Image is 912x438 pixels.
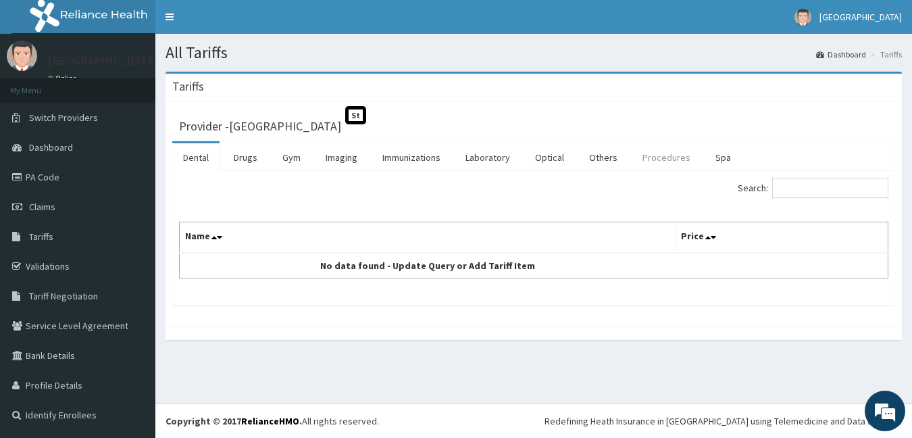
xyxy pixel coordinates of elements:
[29,230,53,243] span: Tariffs
[179,120,341,132] h3: Provider - [GEOGRAPHIC_DATA]
[223,143,268,172] a: Drugs
[772,178,888,198] input: Search:
[180,253,676,278] td: No data found - Update Query or Add Tariff Item
[794,9,811,26] img: User Image
[172,80,204,93] h3: Tariffs
[819,11,902,23] span: [GEOGRAPHIC_DATA]
[524,143,575,172] a: Optical
[544,414,902,428] div: Redefining Heath Insurance in [GEOGRAPHIC_DATA] using Telemedicine and Data Science!
[166,44,902,62] h1: All Tariffs
[372,143,451,172] a: Immunizations
[172,143,220,172] a: Dental
[676,222,888,253] th: Price
[29,141,73,153] span: Dashboard
[29,290,98,302] span: Tariff Negotiation
[29,112,98,124] span: Switch Providers
[166,415,302,427] strong: Copyright © 2017 .
[7,41,37,71] img: User Image
[29,201,55,213] span: Claims
[816,49,866,60] a: Dashboard
[180,222,676,253] th: Name
[155,404,912,438] footer: All rights reserved.
[47,74,80,83] a: Online
[345,106,366,124] span: St
[272,143,311,172] a: Gym
[47,55,159,67] p: [GEOGRAPHIC_DATA]
[632,143,701,172] a: Procedures
[578,143,628,172] a: Others
[455,143,521,172] a: Laboratory
[867,49,902,60] li: Tariffs
[705,143,742,172] a: Spa
[738,178,888,198] label: Search:
[315,143,368,172] a: Imaging
[241,415,299,427] a: RelianceHMO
